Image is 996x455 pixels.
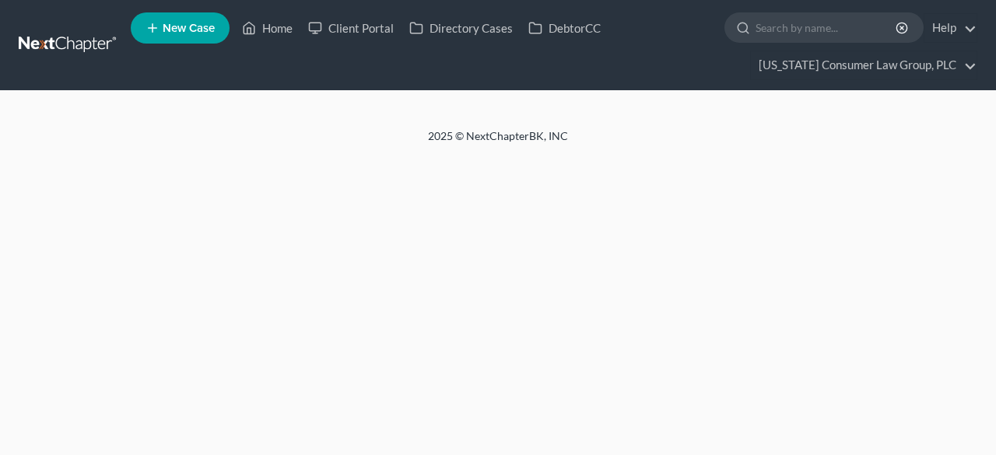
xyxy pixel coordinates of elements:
a: Help [924,14,977,42]
a: [US_STATE] Consumer Law Group, PLC [751,51,977,79]
a: Client Portal [300,14,402,42]
div: 2025 © NextChapterBK, INC [54,128,942,156]
input: Search by name... [756,13,898,42]
a: Directory Cases [402,14,521,42]
span: New Case [163,23,215,34]
a: Home [234,14,300,42]
a: DebtorCC [521,14,608,42]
